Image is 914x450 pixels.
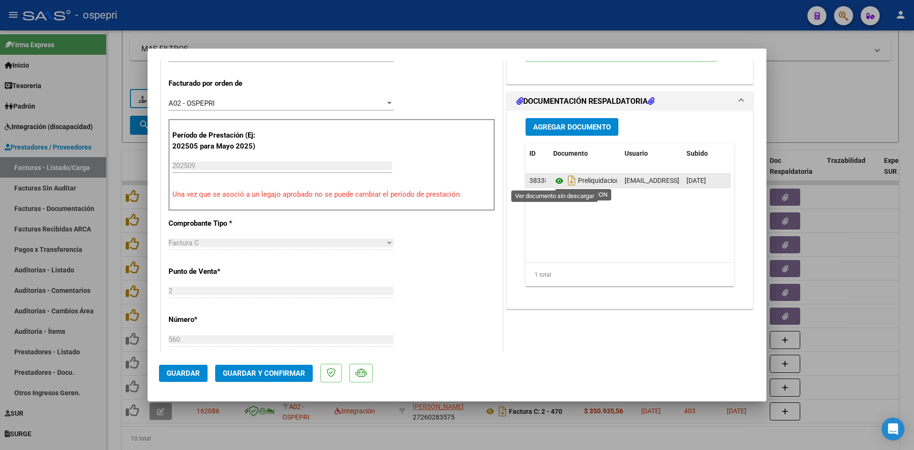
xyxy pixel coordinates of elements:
[526,118,618,136] button: Agregar Documento
[169,99,215,108] span: A02 - OSPEPRI
[553,150,588,157] span: Documento
[169,239,199,247] span: Factura C
[529,177,548,184] span: 38338
[526,143,549,164] datatable-header-cell: ID
[686,177,706,184] span: [DATE]
[686,150,708,157] span: Subido
[625,177,786,184] span: [EMAIL_ADDRESS][DOMAIN_NAME] - [PERSON_NAME]
[549,143,621,164] datatable-header-cell: Documento
[553,177,620,185] span: Preliquidacion
[159,365,208,382] button: Guardar
[566,173,578,188] i: Descargar documento
[625,150,648,157] span: Usuario
[507,92,753,111] mat-expansion-panel-header: DOCUMENTACIÓN RESPALDATORIA
[526,263,734,287] div: 1 total
[172,130,268,151] p: Período de Prestación (Ej: 202505 para Mayo 2025)
[169,314,267,325] p: Número
[882,418,904,440] div: Open Intercom Messenger
[621,143,683,164] datatable-header-cell: Usuario
[172,189,491,200] p: Una vez que se asoció a un legajo aprobado no se puede cambiar el período de prestación.
[169,266,267,277] p: Punto de Venta
[215,365,313,382] button: Guardar y Confirmar
[517,96,655,107] h1: DOCUMENTACIÓN RESPALDATORIA
[169,218,267,229] p: Comprobante Tipo *
[529,150,536,157] span: ID
[507,111,753,309] div: DOCUMENTACIÓN RESPALDATORIA
[223,369,305,378] span: Guardar y Confirmar
[169,78,267,89] p: Facturado por orden de
[533,123,611,131] span: Agregar Documento
[730,143,778,164] datatable-header-cell: Acción
[683,143,730,164] datatable-header-cell: Subido
[167,369,200,378] span: Guardar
